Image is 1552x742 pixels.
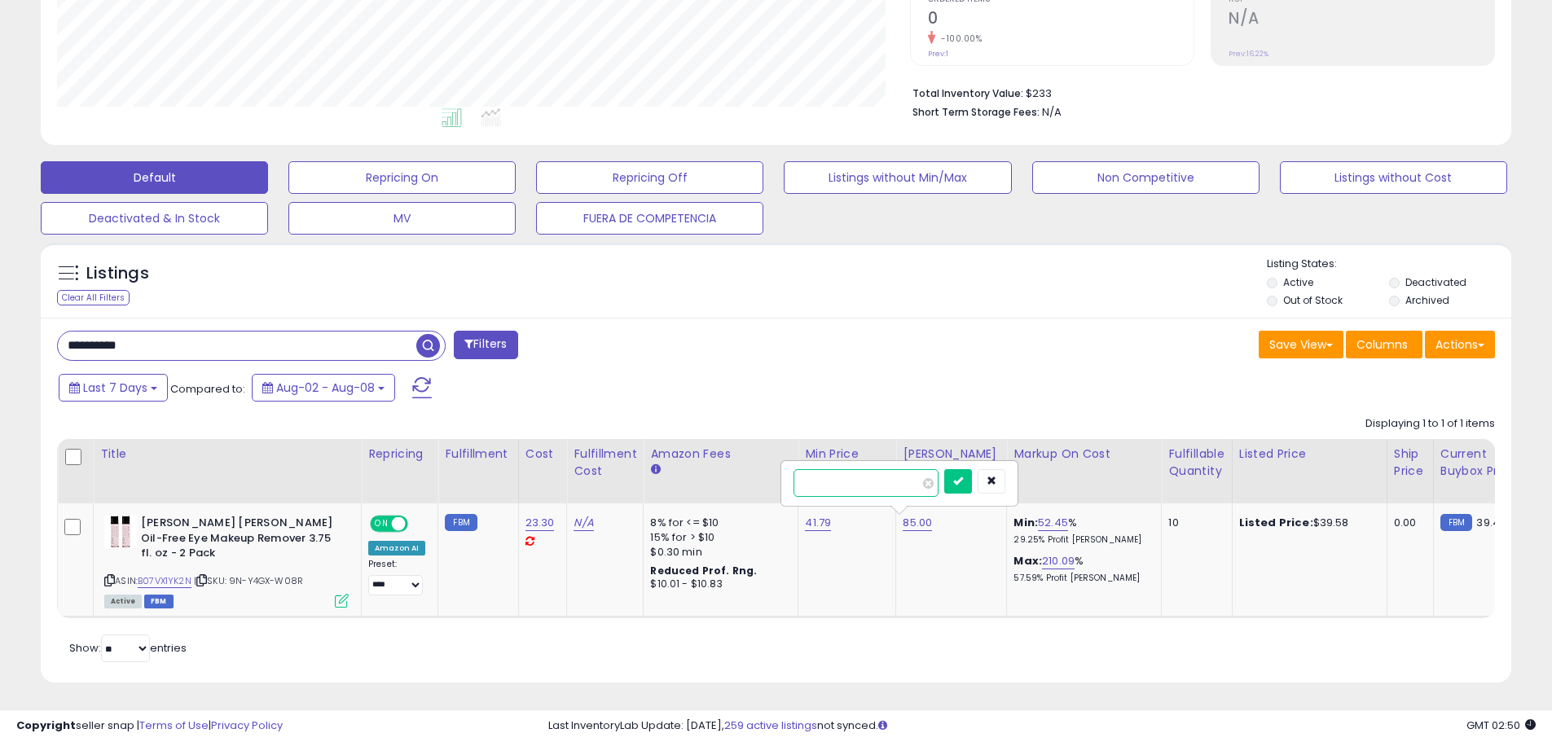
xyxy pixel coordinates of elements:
div: Repricing [368,446,431,463]
div: $10.01 - $10.83 [650,577,785,591]
span: 2025-08-18 02:50 GMT [1466,718,1536,733]
b: Short Term Storage Fees: [912,105,1040,119]
button: Actions [1425,331,1495,358]
button: Aug-02 - Aug-08 [252,374,395,402]
small: FBM [445,514,477,531]
span: Show: entries [69,640,187,656]
small: Amazon Fees. [650,463,660,477]
th: The percentage added to the cost of goods (COGS) that forms the calculator for Min & Max prices. [1007,439,1162,503]
li: $233 [912,82,1483,102]
a: 259 active listings [724,718,817,733]
div: Cost [525,446,561,463]
div: Listed Price [1239,446,1380,463]
span: OFF [406,517,432,531]
span: Aug-02 - Aug-08 [276,380,375,396]
span: Compared to: [170,381,245,397]
button: Listings without Min/Max [784,161,1011,194]
b: [PERSON_NAME] [PERSON_NAME] Oil-Free Eye Makeup Remover 3.75 fl. oz - 2 Pack [141,516,339,565]
b: Listed Price: [1239,515,1313,530]
a: N/A [574,515,593,531]
div: Fulfillment Cost [574,446,636,480]
label: Out of Stock [1283,293,1343,307]
small: Prev: 1 [928,49,948,59]
div: [PERSON_NAME] [903,446,1000,463]
div: Fulfillable Quantity [1168,446,1224,480]
small: Prev: 16.22% [1229,49,1268,59]
b: Total Inventory Value: [912,86,1023,100]
button: Columns [1346,331,1422,358]
div: Clear All Filters [57,290,130,305]
b: Min: [1013,515,1038,530]
label: Active [1283,275,1313,289]
a: Terms of Use [139,718,209,733]
div: Displaying 1 to 1 of 1 items [1365,416,1495,432]
a: 210.09 [1042,553,1075,569]
span: N/A [1042,104,1062,120]
a: B07VX1YK2N [138,574,191,588]
div: Amazon Fees [650,446,791,463]
button: Non Competitive [1032,161,1260,194]
span: ON [372,517,392,531]
h2: 0 [928,9,1194,31]
span: Last 7 Days [83,380,147,396]
button: Listings without Cost [1280,161,1507,194]
p: Listing States: [1267,257,1511,272]
div: Min Price [805,446,889,463]
b: Reduced Prof. Rng. [650,564,757,577]
div: Title [100,446,354,463]
button: Deactivated & In Stock [41,202,268,235]
h2: N/A [1229,9,1494,31]
strong: Copyright [16,718,76,733]
span: FBM [144,595,174,608]
div: Last InventoryLab Update: [DATE], not synced. [548,718,1536,734]
button: Repricing On [288,161,516,194]
div: Amazon AI [368,541,425,555]
a: 85.00 [903,515,932,531]
span: All listings currently available for purchase on Amazon [104,595,142,608]
div: 15% for > $10 [650,530,785,545]
h5: Listings [86,262,149,285]
a: Privacy Policy [211,718,283,733]
div: Markup on Cost [1013,446,1154,463]
button: Last 7 Days [59,374,168,402]
div: $0.30 min [650,545,785,560]
div: 10 [1168,516,1219,530]
div: 8% for <= $10 [650,516,785,530]
div: Current Buybox Price [1440,446,1524,480]
div: 0.00 [1394,516,1421,530]
button: Repricing Off [536,161,763,194]
div: Fulfillment [445,446,511,463]
a: 23.30 [525,515,555,531]
div: % [1013,516,1149,546]
small: -100.00% [935,33,982,45]
button: FUERA DE COMPETENCIA [536,202,763,235]
img: 41ZQQSjnDHL._SL40_.jpg [104,516,137,548]
small: FBM [1440,514,1472,531]
div: % [1013,554,1149,584]
button: MV [288,202,516,235]
p: 29.25% Profit [PERSON_NAME] [1013,534,1149,546]
a: 52.45 [1038,515,1068,531]
span: | SKU: 9N-Y4GX-W08R [194,574,303,587]
div: ASIN: [104,516,349,606]
span: Columns [1356,336,1408,353]
div: seller snap | | [16,718,283,734]
div: Ship Price [1394,446,1427,480]
span: 39.43 [1476,515,1506,530]
div: Preset: [368,559,425,595]
label: Archived [1405,293,1449,307]
button: Default [41,161,268,194]
label: Deactivated [1405,275,1466,289]
button: Save View [1259,331,1343,358]
a: 41.79 [805,515,831,531]
button: Filters [454,331,517,359]
b: Max: [1013,553,1042,569]
div: $39.58 [1239,516,1374,530]
p: 57.59% Profit [PERSON_NAME] [1013,573,1149,584]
